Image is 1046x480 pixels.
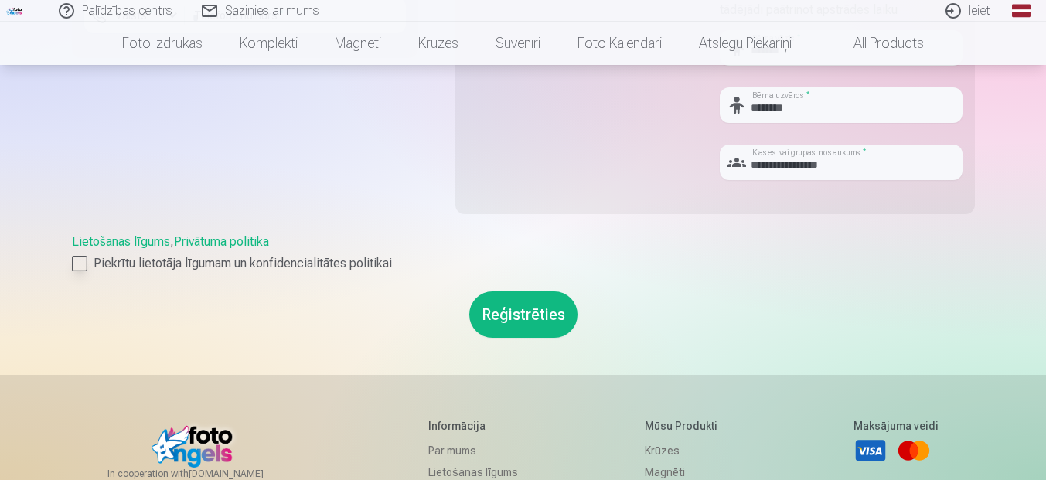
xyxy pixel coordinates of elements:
[189,468,301,480] a: [DOMAIN_NAME]
[680,22,810,65] a: Atslēgu piekariņi
[853,418,939,434] h5: Maksājuma veidi
[221,22,316,65] a: Komplekti
[174,234,269,249] a: Privātuma politika
[559,22,680,65] a: Foto kalendāri
[400,22,477,65] a: Krūzes
[316,22,400,65] a: Magnēti
[477,22,559,65] a: Suvenīri
[853,434,888,468] a: Visa
[104,22,221,65] a: Foto izdrukas
[107,468,301,480] span: In cooperation with
[428,440,518,461] a: Par mums
[897,434,931,468] a: Mastercard
[469,291,578,338] button: Reģistrēties
[72,234,170,249] a: Lietošanas līgums
[645,440,726,461] a: Krūzes
[6,6,23,15] img: /fa1
[810,22,942,65] a: All products
[428,418,518,434] h5: Informācija
[645,418,726,434] h5: Mūsu produkti
[72,233,975,273] div: ,
[72,254,975,273] label: Piekrītu lietotāja līgumam un konfidencialitātes politikai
